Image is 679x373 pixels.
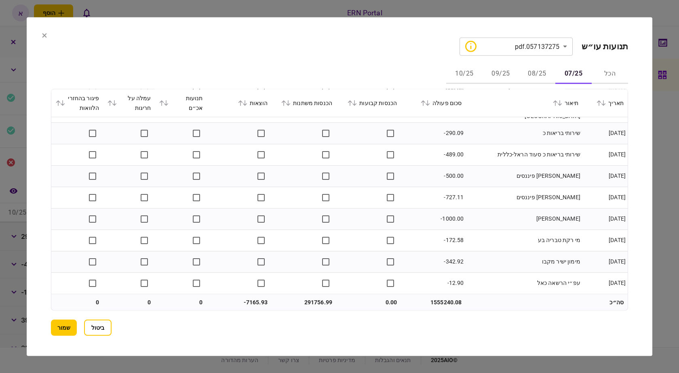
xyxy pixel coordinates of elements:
[336,294,401,310] td: 0.00
[211,98,268,107] div: הוצאות
[401,272,466,294] td: -12.90
[401,230,466,251] td: -172.58
[466,230,582,251] td: מי רקת טבריה בע
[155,294,207,310] td: 0
[519,64,555,84] button: 08/25
[582,230,628,251] td: [DATE]
[272,294,336,310] td: 291756.99
[582,294,628,310] td: סה״כ
[401,122,466,144] td: -290.09
[582,122,628,144] td: [DATE]
[207,294,272,310] td: -7165.93
[465,41,560,52] div: 057137275.pdf
[483,64,519,84] button: 09/25
[466,208,582,230] td: [PERSON_NAME]
[401,294,466,310] td: 1555240.08
[470,98,578,107] div: תיאור
[107,93,151,112] div: עמלה על חריגות
[401,144,466,165] td: -489.00
[592,64,628,84] button: הכל
[582,41,628,51] h2: תנועות עו״ש
[446,64,483,84] button: 10/25
[103,294,155,310] td: 0
[582,272,628,294] td: [DATE]
[586,98,624,107] div: תאריך
[555,64,592,84] button: 07/25
[51,320,77,336] button: שמור
[405,98,462,107] div: סכום פעולה
[582,251,628,272] td: [DATE]
[401,165,466,187] td: -500.00
[55,93,99,112] div: פיגור בהחזרי הלוואות
[582,144,628,165] td: [DATE]
[276,98,332,107] div: הכנסות משתנות
[401,208,466,230] td: -1000.00
[401,187,466,208] td: -727.11
[340,98,397,107] div: הכנסות קבועות
[159,93,202,112] div: תנועות אכ״ם
[84,320,112,336] button: ביטול
[582,187,628,208] td: [DATE]
[582,165,628,187] td: [DATE]
[466,122,582,144] td: שירותי בריאות כ
[466,272,582,294] td: עפ״י הרשאה כאל
[582,208,628,230] td: [DATE]
[466,165,582,187] td: [PERSON_NAME] פיננסים
[401,251,466,272] td: -342.92
[51,294,103,310] td: 0
[466,251,582,272] td: מימון ישיר מקבו
[466,187,582,208] td: [PERSON_NAME] פיננסים
[466,144,582,165] td: שירותי בריאות כ סעוד הראל-כללית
